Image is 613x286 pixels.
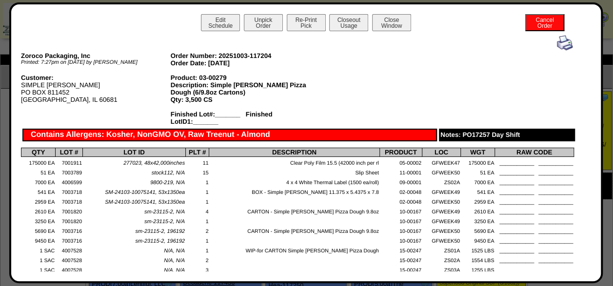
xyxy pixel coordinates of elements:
td: 1 [185,196,209,206]
td: 1 SAC [21,254,56,264]
td: 1 [185,235,209,245]
span: N/A, N/A [164,248,185,254]
span: 9800-219, N/A [150,180,185,186]
td: 51 EA [460,167,494,176]
td: 9450 EA [21,235,56,245]
td: 15-00247 [379,264,422,274]
th: WGT [460,148,494,157]
td: GFWEEK49 [422,215,460,225]
td: GFWEEK49 [422,186,460,196]
td: ____________ ____________ [495,196,574,206]
td: ____________ ____________ [495,167,574,176]
td: GFWEEK47 [422,157,460,167]
th: LOT # [56,148,83,157]
td: ____________ ____________ [495,235,574,245]
span: sm-23115-2, 196192 [136,229,185,234]
td: 7003716 [56,225,83,235]
td: 11-00001 [379,167,422,176]
td: 4007528 [56,245,83,254]
th: LOT ID [83,148,186,157]
td: 1 [185,215,209,225]
div: Notes: PO17257 Day Shift [439,129,575,141]
td: 7000 EA [21,176,56,186]
td: ZS02A [422,254,460,264]
td: 51 EA [21,167,56,176]
th: DESCRIPTION [209,148,379,157]
span: 277023, 48x42,000inches [123,160,185,166]
div: Description: Simple [PERSON_NAME] Pizza Dough (6/9.8oz Cartons) [171,81,320,96]
td: 4 [185,206,209,215]
img: print.gif [557,35,573,51]
div: Product: 03-00279 [171,74,320,81]
div: Finished Lot#:_______ Finished LotID1:_______ [171,111,320,125]
td: 4007528 [56,254,83,264]
td: Clear Poly Film 15.5 (42000 inch per rl [209,157,379,167]
td: ZS01A [422,245,460,254]
td: 1 [185,245,209,254]
button: CloseWindow [372,14,411,31]
td: ____________ ____________ [495,206,574,215]
td: 541 EA [460,186,494,196]
span: SM-24103-10075141, 53x1350ea [105,199,185,205]
td: 175000 EA [460,157,494,167]
td: 3250 EA [21,215,56,225]
div: Qty: 3,500 CS [171,96,320,103]
td: 09-00001 [379,176,422,186]
td: 541 EA [21,186,56,196]
th: PLT # [185,148,209,157]
td: GFWEEK49 [422,206,460,215]
td: 11 [185,157,209,167]
span: stock112, N/A [152,170,185,176]
button: CloseoutUsage [329,14,368,31]
td: 1 [185,186,209,196]
td: 7001911 [56,157,83,167]
td: ZS02A [422,176,460,186]
td: 2 [185,225,209,235]
td: GFWEEK50 [422,196,460,206]
td: 2 [185,254,209,264]
span: sm-23115-2, 196192 [136,238,185,244]
td: 15 [185,167,209,176]
td: GFWEEK50 [422,225,460,235]
td: 7003718 [56,196,83,206]
td: 15-00247 [379,245,422,254]
td: 9450 EA [460,235,494,245]
td: 15-00247 [379,254,422,264]
td: ____________ ____________ [495,176,574,186]
button: EditSchedule [201,14,240,31]
td: 7003716 [56,235,83,245]
td: 1554 LBS [460,254,494,264]
td: ____________ ____________ [495,157,574,167]
a: CloseWindow [371,22,412,29]
td: 2610 EA [460,206,494,215]
td: 4 x 4 White Thermal Label (1500 ea/roll) [209,176,379,186]
td: 7001820 [56,215,83,225]
th: PRODUCT [379,148,422,157]
td: 7000 EA [460,176,494,186]
th: LOC [422,148,460,157]
div: Customer: [21,74,171,81]
td: 1 SAC [21,245,56,254]
div: Zoroco Packaging, Inc [21,52,171,59]
button: Re-PrintPick [287,14,326,31]
td: 02-00048 [379,186,422,196]
td: 5690 EA [21,225,56,235]
td: 1255 LBS [460,264,494,274]
div: Order Number: 20251003-117204 [171,52,320,59]
td: 7001820 [56,206,83,215]
td: 10-00167 [379,206,422,215]
span: sm-23115-2, N/A [144,209,185,215]
td: 3250 EA [460,215,494,225]
td: GFWEEK50 [422,167,460,176]
td: ____________ ____________ [495,225,574,235]
td: 4007528 [56,264,83,274]
div: Order Date: [DATE] [171,59,320,67]
td: ____________ ____________ [495,186,574,196]
div: Contains Allergens: Kosher, NonGMO OV, Raw Treenut - Almond [22,129,437,141]
span: N/A, N/A [164,267,185,273]
td: 175000 EA [21,157,56,167]
td: 2959 EA [21,196,56,206]
td: 10-00167 [379,235,422,245]
span: N/A, N/A [164,258,185,264]
td: 10-00167 [379,215,422,225]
